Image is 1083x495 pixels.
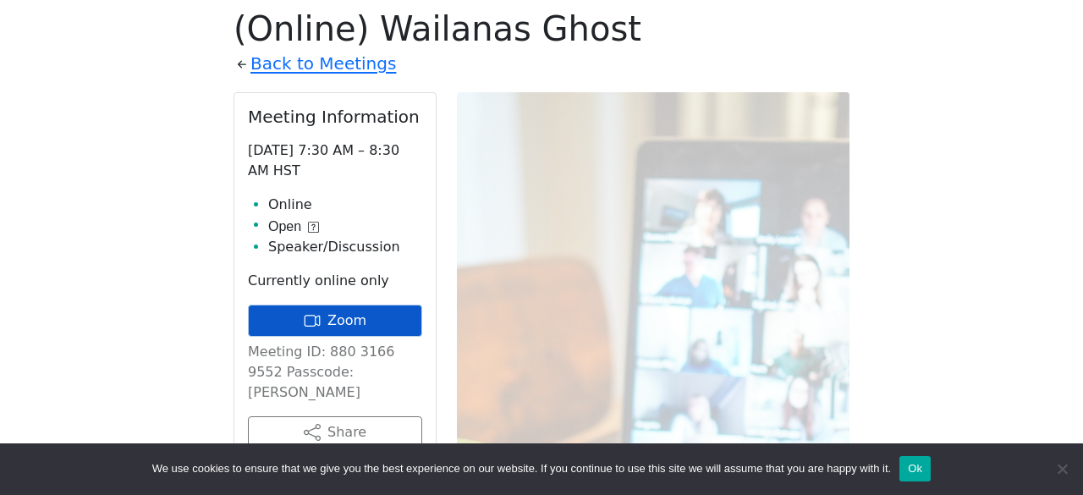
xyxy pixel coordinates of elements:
span: We use cookies to ensure that we give you the best experience on our website. If you continue to ... [152,460,891,477]
button: Ok [899,456,931,481]
a: Zoom [248,305,422,337]
li: Online [268,195,422,215]
button: Open [268,217,319,237]
p: [DATE] 7:30 AM – 8:30 AM HST [248,140,422,181]
span: No [1053,460,1070,477]
h2: Meeting Information [248,107,422,127]
a: Back to Meetings [250,49,396,79]
span: Open [268,217,301,237]
li: Speaker/Discussion [268,237,422,257]
button: Share [248,416,422,448]
h1: (Online) Wailanas Ghost [234,8,849,49]
p: Meeting ID: 880 3166 9552 Passcode: [PERSON_NAME] [248,342,422,403]
p: Currently online only [248,271,422,291]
